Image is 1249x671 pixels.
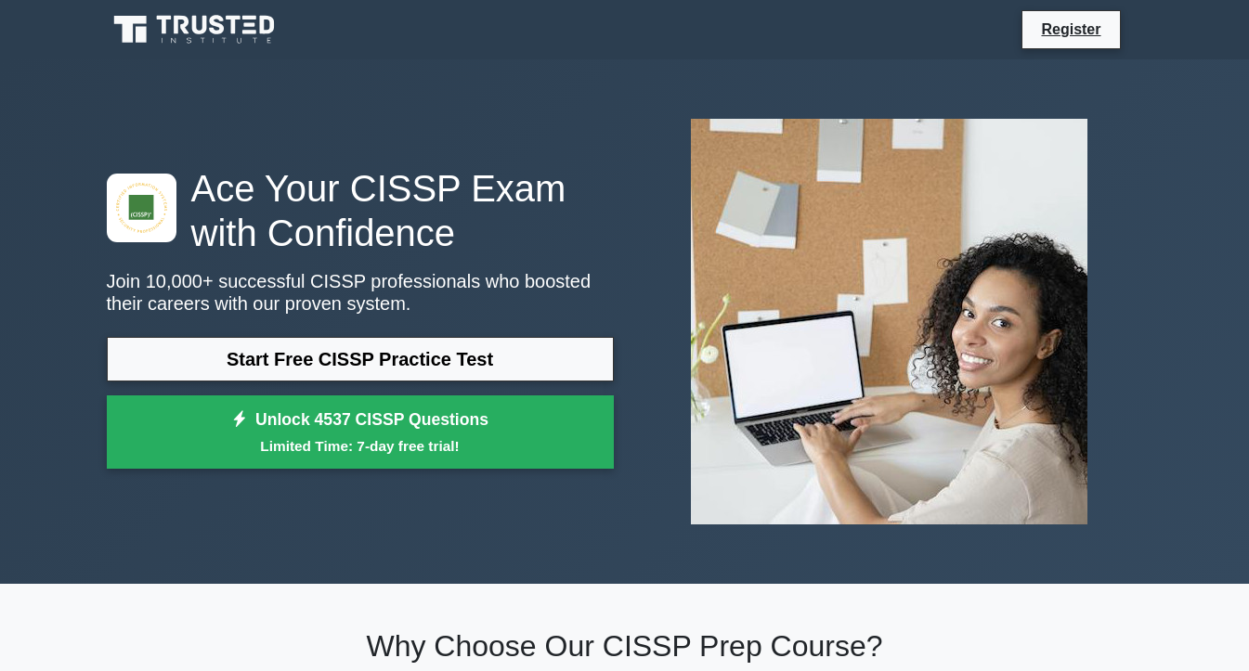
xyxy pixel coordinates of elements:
a: Unlock 4537 CISSP QuestionsLimited Time: 7-day free trial! [107,395,614,470]
h2: Why Choose Our CISSP Prep Course? [107,628,1143,664]
a: Start Free CISSP Practice Test [107,337,614,381]
a: Register [1030,18,1112,41]
p: Join 10,000+ successful CISSP professionals who boosted their careers with our proven system. [107,270,614,315]
small: Limited Time: 7-day free trial! [130,435,591,457]
h1: Ace Your CISSP Exam with Confidence [107,166,614,255]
